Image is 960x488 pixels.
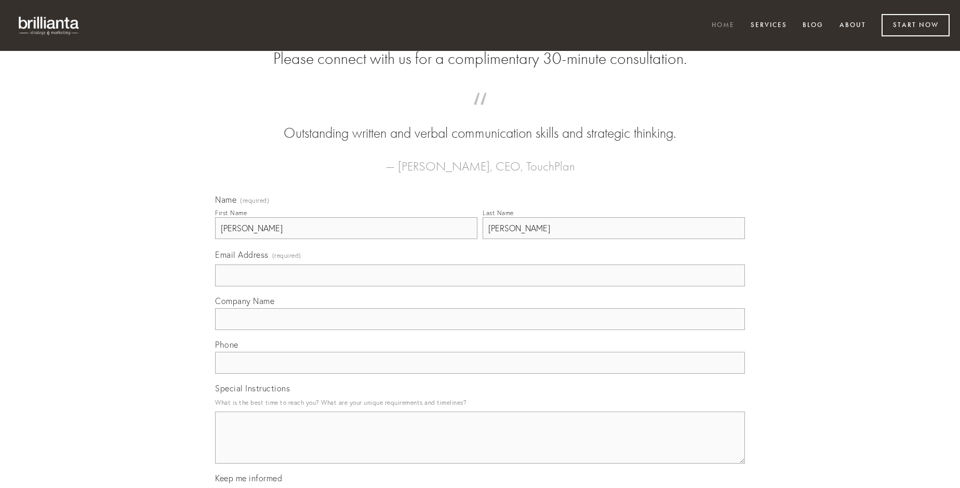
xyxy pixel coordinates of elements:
[215,194,236,205] span: Name
[232,103,728,123] span: “
[272,248,301,262] span: (required)
[796,17,830,34] a: Blog
[215,473,282,483] span: Keep me informed
[232,143,728,177] figcaption: — [PERSON_NAME], CEO, TouchPlan
[483,209,514,217] div: Last Name
[215,49,745,69] h2: Please connect with us for a complimentary 30-minute consultation.
[215,395,745,410] p: What is the best time to reach you? What are your unique requirements and timelines?
[215,339,238,350] span: Phone
[833,17,873,34] a: About
[215,209,247,217] div: First Name
[744,17,794,34] a: Services
[240,197,269,204] span: (required)
[215,296,274,306] span: Company Name
[215,249,269,260] span: Email Address
[882,14,950,36] a: Start Now
[215,383,290,393] span: Special Instructions
[705,17,741,34] a: Home
[232,103,728,143] blockquote: Outstanding written and verbal communication skills and strategic thinking.
[10,10,88,41] img: brillianta - research, strategy, marketing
